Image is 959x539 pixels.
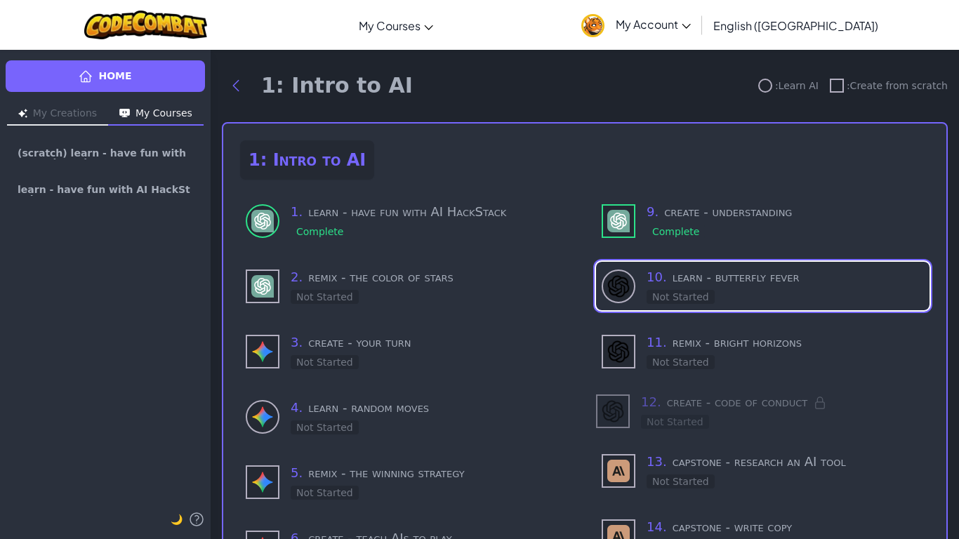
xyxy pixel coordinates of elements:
[847,79,948,93] span: : Create from scratch
[291,202,568,222] h3: learn - have fun with AI HackStack
[291,420,359,434] div: Not Started
[706,6,885,44] a: English ([GEOGRAPHIC_DATA])
[647,517,924,537] h3: capstone - write copy
[775,79,819,93] span: : Learn AI
[7,103,108,126] button: My Creations
[108,103,204,126] button: My Courses
[240,392,574,441] div: learn to use - Gemini (Not Started)
[291,398,568,418] h3: learn - random moves
[291,290,359,304] div: Not Started
[602,400,624,422] img: DALL-E 3
[596,197,930,245] div: use - GPT-4 (Complete)
[291,355,359,369] div: Not Started
[616,17,691,32] span: My Account
[251,340,274,363] img: Gemini
[291,267,568,287] h3: remix - the color of stars
[647,225,705,239] div: Complete
[647,204,659,219] span: 9 .
[261,73,413,98] h1: 1: Intro to AI
[647,333,924,352] h3: remix - bright horizons
[607,460,630,482] img: Claude
[291,333,568,352] h3: create - your turn
[596,327,930,375] div: use - DALL-E 3 (Not Started)
[291,486,359,500] div: Not Started
[18,148,193,159] span: (scratch) learn - have fun with AI HackStack
[647,267,924,287] h3: learn - butterfly fever
[251,406,274,428] img: Gemini
[607,340,630,363] img: DALL-E 3
[647,290,715,304] div: Not Started
[119,109,130,118] img: Icon
[713,18,878,33] span: English ([GEOGRAPHIC_DATA])
[18,185,193,196] span: learn - have fun with AI HackStack
[647,474,715,488] div: Not Started
[647,202,924,222] h3: create - understanding
[647,452,924,472] h3: capstone - research an AI tool
[240,197,574,245] div: learn to use - GPT-4 (Complete)
[596,392,930,430] div: use - DALL-E 3 (Not Started) - Locked
[251,471,274,493] img: Gemini
[222,72,250,100] button: Back to modules
[647,335,667,350] span: 11 .
[251,210,274,232] img: GPT-4
[574,3,698,47] a: My Account
[6,173,205,207] a: learn - have fun with AI HackStack
[607,275,630,298] img: DALL-E 3
[240,262,574,310] div: use - GPT-4 (Not Started)
[352,6,440,44] a: My Courses
[84,11,207,39] img: CodeCombat logo
[596,262,930,310] div: learn to use - DALL-E 3 (Not Started)
[171,511,183,528] button: 🌙
[291,400,303,415] span: 4 .
[647,454,667,469] span: 13 .
[18,109,27,118] img: Icon
[171,514,183,525] span: 🌙
[240,140,374,180] h2: 1: Intro to AI
[291,225,349,239] div: Complete
[240,458,574,506] div: use - Gemini (Not Started)
[240,327,574,375] div: use - Gemini (Not Started)
[607,210,630,232] img: GPT-4
[647,519,667,534] span: 14 .
[641,392,930,412] h3: create - code of conduct
[291,204,303,219] span: 1 .
[6,60,205,92] a: Home
[581,14,604,37] img: avatar
[647,355,715,369] div: Not Started
[291,463,568,483] h3: remix - the winning strategy
[98,69,131,84] span: Home
[291,335,303,350] span: 3 .
[641,394,661,409] span: 12 .
[596,446,930,495] div: use - Claude (Not Started)
[6,137,205,171] a: (scratch) learn - have fun with AI HackStack
[291,465,303,480] span: 5 .
[291,269,303,284] span: 2 .
[647,269,667,284] span: 10 .
[251,275,274,298] img: GPT-4
[359,18,421,33] span: My Courses
[641,415,709,429] div: Not Started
